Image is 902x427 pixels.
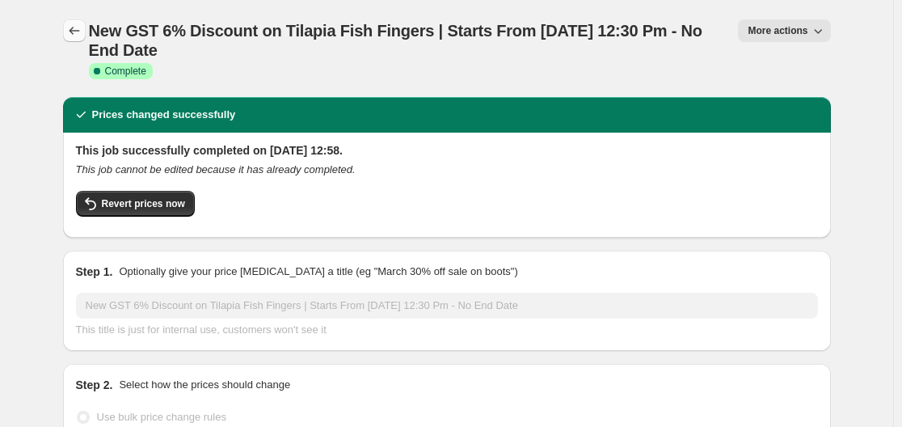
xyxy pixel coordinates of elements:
span: This title is just for internal use, customers won't see it [76,323,327,336]
button: More actions [738,19,830,42]
span: Complete [105,65,146,78]
input: 30% off holiday sale [76,293,818,319]
i: This job cannot be edited because it has already completed. [76,163,356,175]
button: Price change jobs [63,19,86,42]
h2: Step 2. [76,377,113,393]
span: Revert prices now [102,197,185,210]
h2: Step 1. [76,264,113,280]
span: New GST 6% Discount on Tilapia Fish Fingers | Starts From [DATE] 12:30 Pm - No End Date [89,22,702,59]
p: Optionally give your price [MEDICAL_DATA] a title (eg "March 30% off sale on boots") [119,264,517,280]
h2: This job successfully completed on [DATE] 12:58. [76,142,818,159]
h2: Prices changed successfully [92,107,236,123]
span: More actions [748,24,807,37]
button: Revert prices now [76,191,195,217]
p: Select how the prices should change [119,377,290,393]
span: Use bulk price change rules [97,411,226,423]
